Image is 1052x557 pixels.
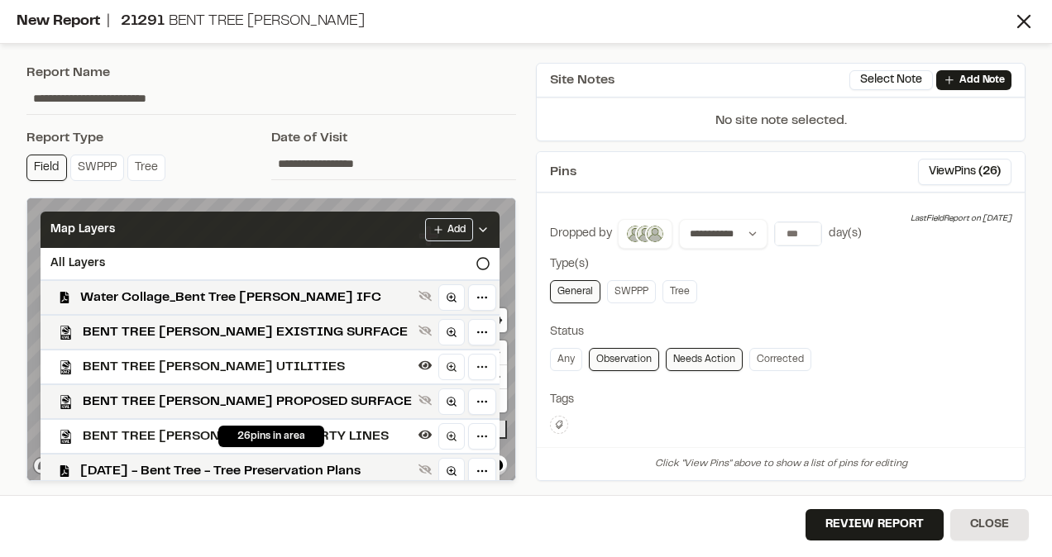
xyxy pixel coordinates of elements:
div: Dropped by [550,225,612,243]
button: Edit Tags [550,416,568,434]
a: Corrected [749,348,811,371]
span: Water Collage_Bent Tree [PERSON_NAME] IFC [80,288,412,307]
div: Tags [550,391,1011,409]
span: BENT TREE [PERSON_NAME] UTILITIES [83,357,412,377]
span: [DATE] - Bent Tree - Tree Preservation Plans [80,461,412,481]
a: Tree [662,280,697,303]
a: Needs Action [666,348,743,371]
span: ( 26 ) [978,163,1001,181]
button: Close [950,509,1029,540]
div: All Layers [41,248,500,279]
a: Zoom to layer [438,423,465,450]
div: Type(s) [550,255,1011,274]
button: ViewPins (26) [918,159,1011,185]
a: General [550,280,600,303]
img: fernando ceballos [625,224,645,244]
span: Add [447,222,466,237]
a: Zoom to layer [438,388,465,415]
p: No site note selected. [537,111,1025,140]
button: Show layer [415,459,435,479]
span: BENT TREE [PERSON_NAME] PROPERTY LINES [83,426,412,446]
img: Will Lamb [635,224,655,244]
span: BENT TREE [PERSON_NAME] PROPOSED SURFACE [83,392,412,412]
div: Last Field Report on [DATE] [911,212,1011,226]
span: Bent Tree [PERSON_NAME] [169,15,365,28]
div: New Report [17,11,1012,33]
canvas: Map [27,198,516,482]
div: day(s) [829,225,862,243]
button: Hide layer [415,355,435,375]
div: Status [550,323,1011,341]
span: Site Notes [550,70,614,90]
img: Miguel Angel Soto Montes [645,224,665,244]
a: Zoom to layer [438,319,465,345]
div: Date of Visit [271,128,516,148]
span: BENT TREE [PERSON_NAME] EXISTING SURFACE [83,322,412,342]
a: Zoom to layer [438,354,465,380]
button: Show layer [415,286,435,306]
div: Report Name [26,63,516,83]
button: Show layer [415,321,435,340]
button: Show layer [415,390,435,410]
button: Review Report [806,509,944,540]
div: Click "View Pins" above to show a list of pins for editing [537,447,1025,480]
p: Add Note [959,73,1005,88]
span: Pins [550,162,576,182]
a: Observation [589,348,659,371]
div: Report Type [26,128,271,148]
button: fernando ceballos, Will Lamb, Miguel Angel Soto Montes [618,219,672,249]
a: Zoom to layer [438,284,465,311]
a: Any [550,348,582,371]
button: Hide layer [415,425,435,445]
button: Add [425,218,473,241]
a: SWPPP [607,280,656,303]
a: Zoom to layer [438,458,465,484]
button: Select Note [849,70,933,90]
span: 26 pins in area [237,429,305,444]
